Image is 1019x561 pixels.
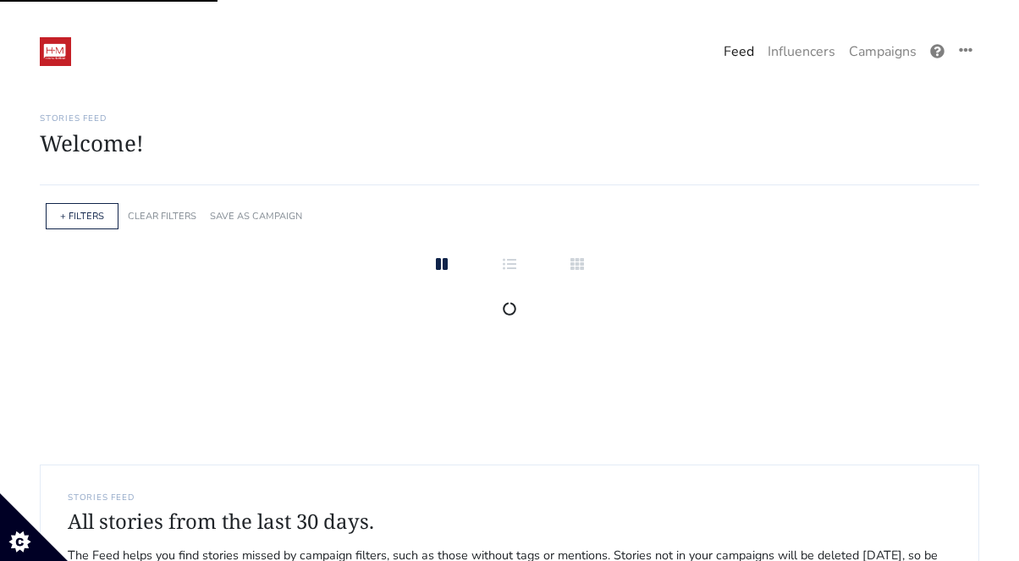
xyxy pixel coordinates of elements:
a: Campaigns [842,35,923,69]
a: CLEAR FILTERS [128,210,196,223]
h6: STORIES FEED [68,492,951,503]
h1: Welcome! [40,130,979,157]
a: Influencers [761,35,842,69]
img: 19:52:48_1547236368 [40,37,71,66]
a: + FILTERS [60,210,104,223]
a: SAVE AS CAMPAIGN [210,210,302,223]
a: Feed [717,35,761,69]
h4: All stories from the last 30 days. [68,509,951,534]
h6: Stories Feed [40,113,979,124]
